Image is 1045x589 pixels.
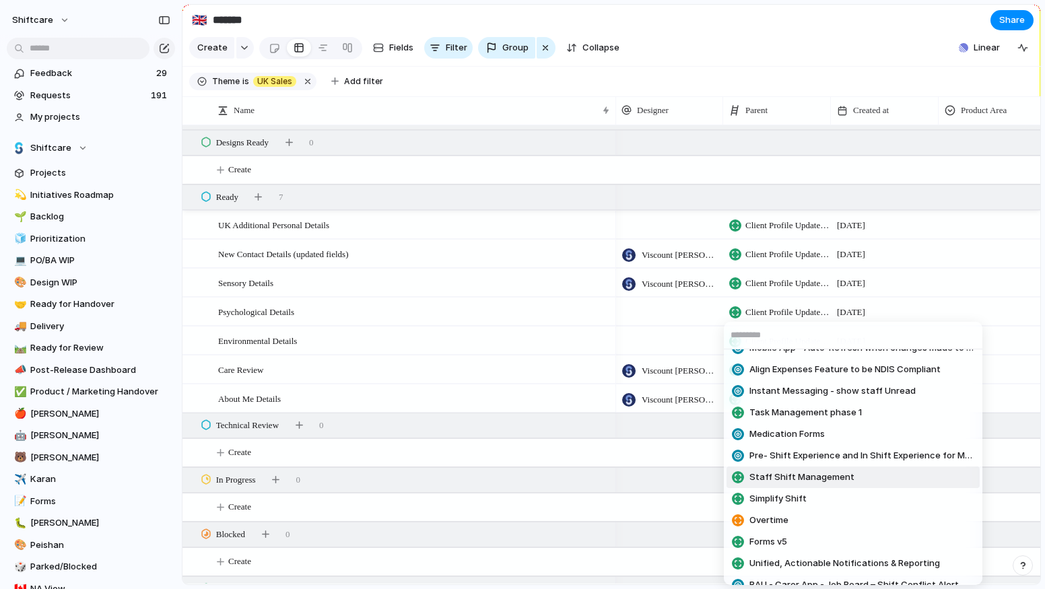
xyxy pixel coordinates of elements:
span: Overtime [749,514,788,527]
span: Unified, Actionable Notifications & Reporting [749,557,940,570]
span: Simplify Shift [749,492,807,506]
span: Forms v5 [749,535,787,549]
span: Task Management phase 1 [749,406,862,419]
span: Instant Messaging - show staff Unread [749,384,916,398]
span: Align Expenses Feature to be NDIS Compliant [749,363,941,376]
span: Staff Shift Management [749,471,854,484]
span: Medication Forms [749,427,825,441]
span: Pre- Shift Experience and In Shift Experience for Mobile App Users [749,449,974,462]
